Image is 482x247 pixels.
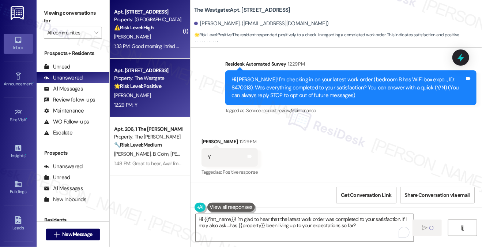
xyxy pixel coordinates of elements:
span: • [33,80,34,85]
a: Inbox [4,34,33,54]
div: Review follow-ups [44,96,95,104]
span: Positive response [223,169,258,175]
span: [PERSON_NAME] [114,33,151,40]
div: Tagged as: [202,167,258,177]
div: Apt. 206, 1 The [PERSON_NAME] [114,125,182,133]
span: Get Conversation Link [341,191,391,199]
div: All Messages [44,85,83,93]
i:  [54,232,59,237]
span: Share Conversation via email [405,191,470,199]
input: All communities [47,27,90,38]
div: WO Follow-ups [44,118,89,126]
strong: 🔧 Risk Level: Medium [114,141,162,148]
div: Escalate [44,129,72,137]
label: Viewing conversations for [44,7,102,27]
i:  [422,225,428,231]
div: Property: The [PERSON_NAME] [114,133,182,141]
div: Residents [37,216,109,224]
div: 12:29 PM: Y [114,102,137,108]
div: 1:48 PM: Great to hear, Ava! I'm glad your kitchen sink issue is resolved. If I may also ask....h... [114,160,448,167]
button: Get Conversation Link [336,187,396,203]
div: Unread [44,174,70,181]
div: 12:29 PM [286,60,305,68]
i:  [460,225,465,231]
img: ResiDesk Logo [11,6,26,20]
div: Apt. [STREET_ADDRESS] [114,8,182,16]
div: Prospects [37,149,109,157]
div: Apt. [STREET_ADDRESS] [114,67,182,74]
a: Buildings [4,178,33,198]
div: Y [208,154,211,161]
span: Service request review , [246,107,291,114]
button: New Message [46,229,100,240]
strong: ⚠️ Risk Level: High [114,24,154,31]
div: [PERSON_NAME] [202,138,258,148]
span: B. Colm [153,151,171,157]
strong: 🌟 Risk Level: Positive [114,83,161,89]
div: [PERSON_NAME]. ([EMAIL_ADDRESS][DOMAIN_NAME]) [194,20,329,27]
div: Hi [PERSON_NAME]! I'm checking in on your latest work order (bedroom B has WiFi box expo..., ID: ... [231,76,465,99]
button: Share Conversation via email [400,187,475,203]
div: Tagged as: [225,105,477,116]
span: Maintenance [291,107,316,114]
span: • [26,116,27,121]
span: • [25,152,26,157]
div: All Messages [44,185,83,192]
div: Unanswered [44,163,83,170]
a: Leads [4,214,33,234]
div: Property: [GEOGRAPHIC_DATA] [114,16,182,23]
div: Unanswered [44,74,83,82]
div: 12:29 PM [238,138,257,145]
div: Unread [44,63,70,71]
strong: 🌟 Risk Level: Positive [194,32,232,38]
div: Maintenance [44,107,84,115]
textarea: To enrich screen reader interactions, please activate Accessibility in Grammarly extension settings [196,214,414,242]
span: [PERSON_NAME] [114,151,153,157]
div: New Inbounds [44,196,86,203]
span: [PERSON_NAME] [170,151,207,157]
div: Prospects + Residents [37,49,109,57]
span: : The resident responded positively to a check-in regarding a completed work order. This indicate... [194,31,482,47]
a: Site Visit • [4,106,33,126]
span: New Message [62,231,92,238]
i:  [94,30,98,36]
b: The Westgate: Apt. [STREET_ADDRESS] [194,6,290,14]
span: [PERSON_NAME] [114,92,151,99]
a: Insights • [4,142,33,162]
div: Residesk Automated Survey [225,60,477,70]
div: Property: The Westgate [114,74,182,82]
